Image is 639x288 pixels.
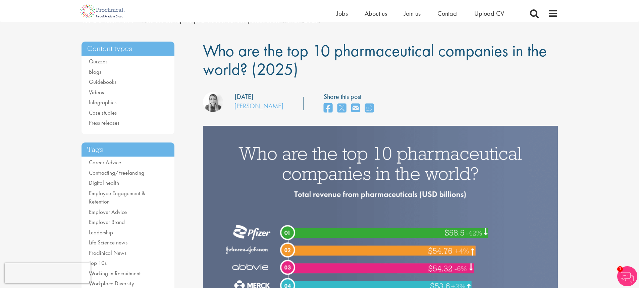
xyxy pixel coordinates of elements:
a: Digital health [89,179,119,186]
a: Infographics [89,99,116,106]
a: Blogs [89,68,101,75]
a: Career Advice [89,159,121,166]
a: share on facebook [324,101,332,116]
a: Press releases [89,119,119,126]
a: Proclinical News [89,249,126,256]
a: Quizzes [89,58,107,65]
img: Hannah Burke [203,92,223,112]
a: Working in Recruitment [89,270,141,277]
a: About us [365,9,387,18]
a: Videos [89,89,104,96]
a: Life Science news [89,239,127,246]
iframe: reCAPTCHA [5,263,91,283]
a: share on twitter [337,101,346,116]
img: Chatbot [617,266,637,286]
label: Share this post [324,92,377,102]
a: Employer Brand [89,218,125,226]
a: Contracting/Freelancing [89,169,144,176]
span: 1 [617,266,623,272]
a: Join us [404,9,421,18]
a: share on email [351,101,360,116]
div: [DATE] [235,92,253,102]
a: Guidebooks [89,78,116,85]
a: Top 10s [89,259,107,267]
a: Employer Advice [89,208,127,216]
a: Upload CV [474,9,504,18]
a: Contact [437,9,458,18]
a: [PERSON_NAME] [234,102,283,110]
h3: Content types [82,42,175,56]
a: Jobs [336,9,348,18]
span: Who are the top 10 pharmaceutical companies in the world? (2025) [203,40,547,80]
a: Workplace Diversity [89,280,134,287]
a: Employee Engagement & Retention [89,189,145,206]
a: share on whats app [365,101,374,116]
a: Leadership [89,229,113,236]
h3: Tags [82,142,175,157]
a: Case studies [89,109,117,116]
